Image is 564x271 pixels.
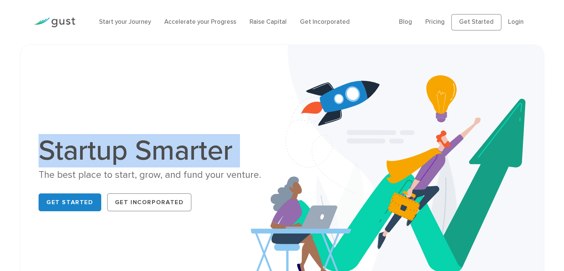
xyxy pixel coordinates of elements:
[34,17,75,27] img: Gust Logo
[39,169,276,182] div: The best place to start, grow, and fund your venture.
[39,193,101,211] a: Get Started
[39,137,276,165] h1: Startup Smarter
[425,18,445,26] a: Pricing
[451,14,501,30] a: Get Started
[250,18,287,26] a: Raise Capital
[99,18,151,26] a: Start your Journey
[107,193,192,211] a: Get Incorporated
[399,18,412,26] a: Blog
[300,18,350,26] a: Get Incorporated
[164,18,236,26] a: Accelerate your Progress
[508,18,524,26] a: Login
